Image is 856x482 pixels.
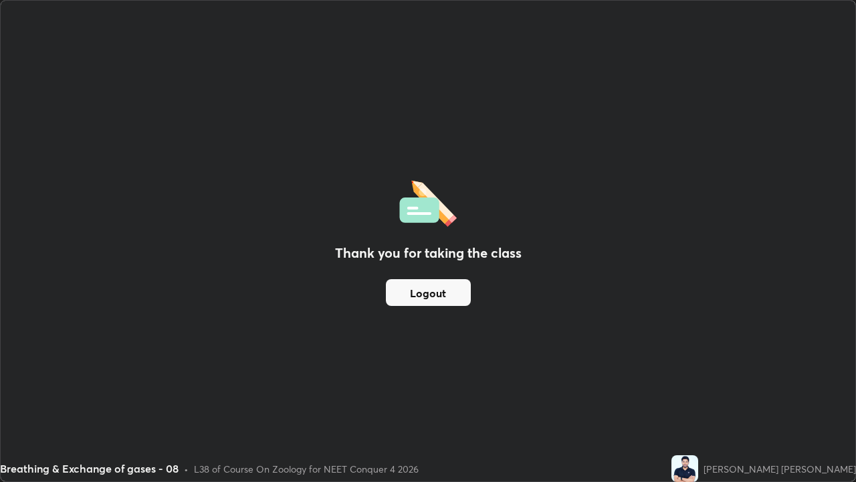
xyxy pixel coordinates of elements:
img: offlineFeedback.1438e8b3.svg [399,176,457,227]
h2: Thank you for taking the class [335,243,522,263]
div: • [184,462,189,476]
button: Logout [386,279,471,306]
img: 54718f5cc6424ee29a7c9693f4c7f7b6.jpg [671,455,698,482]
div: [PERSON_NAME] [PERSON_NAME] [704,462,856,476]
div: L38 of Course On Zoology for NEET Conquer 4 2026 [194,462,419,476]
